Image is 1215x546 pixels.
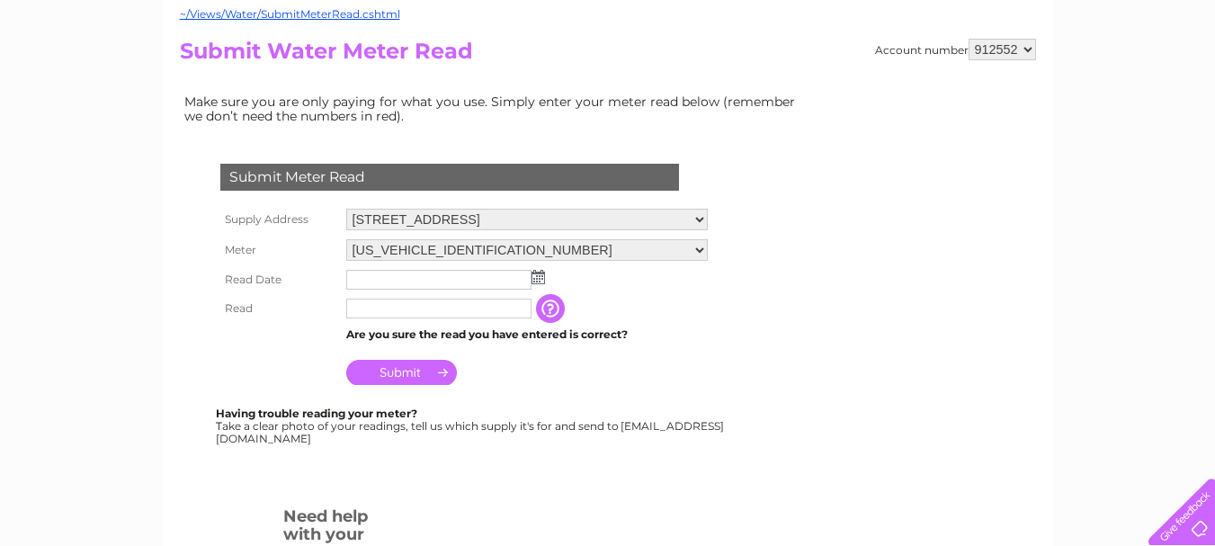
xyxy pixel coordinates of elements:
[875,39,1036,60] div: Account number
[532,270,545,284] img: ...
[876,9,1000,31] a: 0333 014 3131
[943,76,983,90] a: Energy
[220,164,679,191] div: Submit Meter Read
[180,7,400,21] a: ~/Views/Water/SubmitMeterRead.cshtml
[1059,76,1085,90] a: Blog
[42,47,134,102] img: logo.png
[346,360,457,385] input: Submit
[180,39,1036,73] h2: Submit Water Meter Read
[183,10,1033,87] div: Clear Business is a trading name of Verastar Limited (registered in [GEOGRAPHIC_DATA] No. 3667643...
[898,76,933,90] a: Water
[216,235,342,265] th: Meter
[994,76,1048,90] a: Telecoms
[180,90,809,128] td: Make sure you are only paying for what you use. Simply enter your meter read below (remember we d...
[1156,76,1198,90] a: Log out
[342,323,712,346] td: Are you sure the read you have entered is correct?
[536,294,568,323] input: Information
[216,294,342,323] th: Read
[1095,76,1139,90] a: Contact
[216,407,727,444] div: Take a clear photo of your readings, tell us which supply it's for and send to [EMAIL_ADDRESS][DO...
[216,407,417,420] b: Having trouble reading your meter?
[216,204,342,235] th: Supply Address
[216,265,342,294] th: Read Date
